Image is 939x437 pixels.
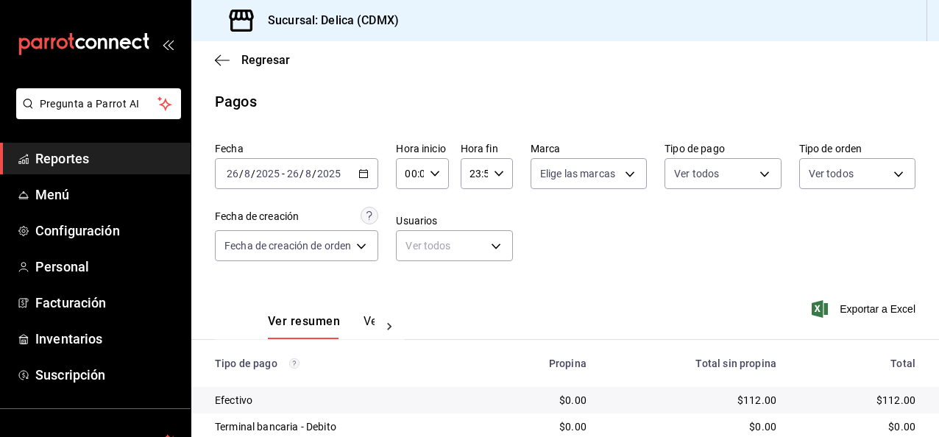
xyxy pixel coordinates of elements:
[256,12,399,29] h3: Sucursal: Delica (CDMX)
[540,166,615,181] span: Elige las marcas
[215,90,257,113] div: Pagos
[800,419,915,434] div: $0.00
[226,168,239,180] input: --
[461,143,513,154] label: Hora fin
[215,393,472,408] div: Efectivo
[809,166,854,181] span: Ver todos
[35,365,179,385] span: Suscripción
[10,107,181,122] a: Pregunta a Parrot AI
[496,358,587,369] div: Propina
[251,168,255,180] span: /
[215,358,472,369] div: Tipo de pago
[215,143,378,154] label: Fecha
[396,230,512,261] div: Ver todos
[16,88,181,119] button: Pregunta a Parrot AI
[268,314,375,339] div: navigation tabs
[305,168,312,180] input: --
[396,143,448,154] label: Hora inicio
[289,358,300,369] svg: Los pagos realizados con Pay y otras terminales son montos brutos.
[162,38,174,50] button: open_drawer_menu
[35,221,179,241] span: Configuración
[312,168,316,180] span: /
[239,168,244,180] span: /
[496,419,587,434] div: $0.00
[35,293,179,313] span: Facturación
[665,143,781,154] label: Tipo de pago
[35,329,179,349] span: Inventarios
[316,168,341,180] input: ----
[815,300,915,318] button: Exportar a Excel
[610,358,776,369] div: Total sin propina
[300,168,304,180] span: /
[35,149,179,168] span: Reportes
[35,257,179,277] span: Personal
[610,393,776,408] div: $112.00
[244,168,251,180] input: --
[396,216,512,226] label: Usuarios
[35,185,179,205] span: Menú
[282,168,285,180] span: -
[215,419,472,434] div: Terminal bancaria - Debito
[364,314,419,339] button: Ver pagos
[531,143,647,154] label: Marca
[241,53,290,67] span: Regresar
[224,238,351,253] span: Fecha de creación de orden
[496,393,587,408] div: $0.00
[286,168,300,180] input: --
[255,168,280,180] input: ----
[800,393,915,408] div: $112.00
[215,209,299,224] div: Fecha de creación
[674,166,719,181] span: Ver todos
[799,143,915,154] label: Tipo de orden
[40,96,158,112] span: Pregunta a Parrot AI
[268,314,340,339] button: Ver resumen
[215,53,290,67] button: Regresar
[800,358,915,369] div: Total
[610,419,776,434] div: $0.00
